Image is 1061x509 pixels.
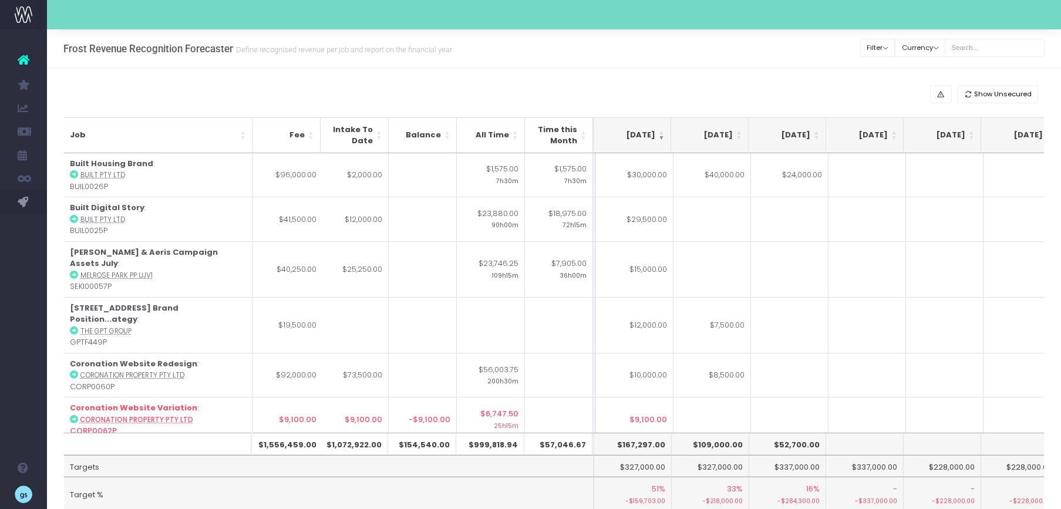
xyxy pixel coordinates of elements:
[70,402,197,413] strong: Coronation Website Variation
[981,117,1059,153] th: Jan 26: activate to sort column ascending
[64,197,252,241] td: : BUIL0025P
[987,495,1052,506] small: -$228,000.00
[525,153,593,197] td: $1,575.00
[233,43,452,55] small: Define recognised revenue per job and report on the financial year
[491,219,518,230] small: 90h00m
[594,433,672,455] th: $167,297.00
[389,433,457,455] th: $154,540.00
[70,202,144,213] strong: Built Digital Story
[70,247,218,269] strong: [PERSON_NAME] & Aeris Campaign Assets July
[64,297,252,353] td: : GPTF449P
[672,433,749,455] th: $109,000.00
[252,397,323,441] td: $9,100.00
[389,397,457,441] td: -$9,100.00
[678,495,743,506] small: -$218,000.00
[525,117,593,153] th: Time this Month: activate to sort column ascending
[600,495,665,506] small: -$159,703.00
[971,483,975,495] span: -
[389,117,457,153] th: Balance: activate to sort column ascending
[749,433,827,455] th: $52,700.00
[457,241,525,297] td: $23,746.25
[70,302,178,325] strong: [STREET_ADDRESS] Brand Position...ategy
[560,269,587,280] small: 36h00m
[64,397,252,441] td: : CORP0062P
[958,85,1039,103] button: Show Unsecured
[457,117,525,153] th: All Time: activate to sort column ascending
[487,375,518,386] small: 200h30m
[252,241,323,297] td: $40,250.00
[564,175,587,186] small: 7h30m
[981,455,1059,477] td: $228,000.00
[596,397,673,441] td: $9,100.00
[15,486,32,503] img: images/default_profile_image.png
[672,455,749,477] td: $327,000.00
[673,353,751,397] td: $8,500.00
[80,326,132,336] abbr: The GPT Group
[63,43,452,55] h3: Frost Revenue Recognition Forecaster
[252,117,321,153] th: Fee: activate to sort column ascending
[594,117,671,153] th: Aug 25: activate to sort column ascending
[525,433,593,455] th: $57,046.67
[64,117,252,153] th: Job: activate to sort column ascending
[64,455,594,477] td: Targets
[457,433,525,455] th: $999,818.94
[895,39,945,57] button: Currency
[457,353,525,397] td: $56,003.75
[673,153,751,197] td: $40,000.00
[457,397,525,441] td: $6,747.50
[594,455,672,477] td: $327,000.00
[751,153,828,197] td: $24,000.00
[252,433,323,455] th: $1,556,459.00
[321,241,389,297] td: $25,250.00
[945,39,1045,57] input: Search...
[252,297,323,353] td: $19,500.00
[893,483,897,495] span: -
[321,397,389,441] td: $9,100.00
[563,219,587,230] small: 72h15m
[974,89,1032,99] span: Show Unsecured
[494,420,518,430] small: 25h15m
[252,353,323,397] td: $92,000.00
[904,117,981,153] th: Dec 25: activate to sort column ascending
[496,175,518,186] small: 7h30m
[70,358,197,369] strong: Coronation Website Redesign
[749,455,827,477] td: $337,000.00
[832,495,897,506] small: -$337,000.00
[252,153,323,197] td: $96,000.00
[64,153,252,197] td: : BUIL0026P
[596,153,673,197] td: $30,000.00
[321,433,389,455] th: $1,072,922.00
[806,483,820,495] span: 16%
[671,117,749,153] th: Sep 25: activate to sort column ascending
[64,241,252,297] td: : SEKI00057P
[64,353,252,397] td: : CORP0060P
[321,153,389,197] td: $2,000.00
[596,241,673,297] td: $15,000.00
[80,215,125,224] abbr: Built Pty Ltd
[673,297,751,353] td: $7,500.00
[457,197,525,241] td: $23,880.00
[904,455,981,477] td: $228,000.00
[492,269,518,280] small: 109h15m
[252,197,323,241] td: $41,500.00
[727,483,743,495] span: 33%
[321,117,389,153] th: Intake To Date: activate to sort column ascending
[910,495,975,506] small: -$228,000.00
[596,197,673,241] td: $29,500.00
[80,170,125,180] abbr: Built Pty Ltd
[70,158,153,169] strong: Built Housing Brand
[80,370,184,380] abbr: Coronation Property Pty Ltd
[80,271,153,280] abbr: Melrose Park PP UJV1
[525,241,593,297] td: $7,905.00
[860,39,895,57] button: Filter
[596,353,673,397] td: $10,000.00
[321,197,389,241] td: $12,000.00
[826,117,904,153] th: Nov 25: activate to sort column ascending
[321,353,389,397] td: $73,500.00
[596,297,673,353] td: $12,000.00
[749,117,826,153] th: Oct 25: activate to sort column ascending
[80,415,193,424] abbr: Coronation Property Pty Ltd
[457,153,525,197] td: $1,575.00
[652,483,665,495] span: 51%
[755,495,820,506] small: -$284,300.00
